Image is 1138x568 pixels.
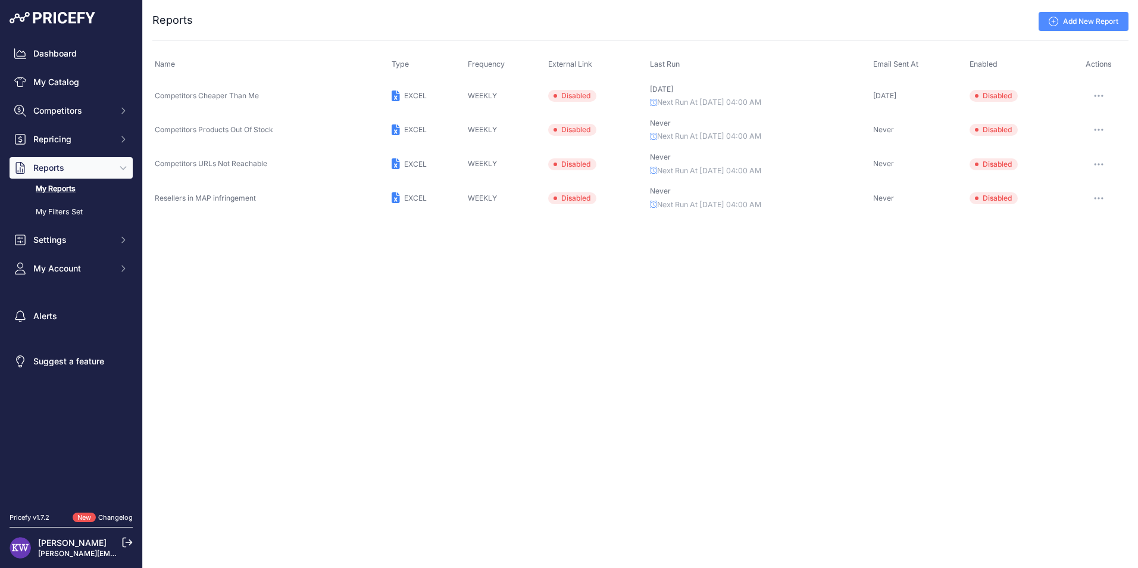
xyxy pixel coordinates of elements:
p: Next Run At [DATE] 04:00 AM [650,97,868,108]
button: Repricing [10,129,133,150]
span: EXCEL [404,125,427,134]
span: EXCEL [404,91,427,100]
span: Disabled [548,192,596,204]
button: Competitors [10,100,133,121]
span: My Account [33,263,111,274]
span: Type [392,60,409,68]
a: My Filters Set [10,202,133,223]
span: Disabled [970,192,1018,204]
span: Competitors Products Out Of Stock [155,125,273,134]
span: Never [650,152,671,161]
span: Frequency [468,60,505,68]
span: Never [650,118,671,127]
a: My Catalog [10,71,133,93]
p: Next Run At [DATE] 04:00 AM [650,166,868,177]
img: Pricefy Logo [10,12,95,24]
a: [PERSON_NAME][EMAIL_ADDRESS][DOMAIN_NAME] [38,549,221,558]
a: Dashboard [10,43,133,64]
span: Disabled [970,124,1018,136]
span: Email Sent At [873,60,918,68]
span: EXCEL [404,160,427,168]
a: Changelog [98,513,133,522]
span: Disabled [970,158,1018,170]
span: External Link [548,60,592,68]
span: Competitors URLs Not Reachable [155,159,267,168]
h2: Reports [152,12,193,29]
span: Disabled [548,90,596,102]
span: Actions [1086,60,1112,68]
button: Settings [10,229,133,251]
p: Next Run At [DATE] 04:00 AM [650,131,868,142]
span: Never [650,186,671,195]
span: Never [873,194,894,202]
span: Enabled [970,60,998,68]
button: My Account [10,258,133,279]
span: Settings [33,234,111,246]
span: EXCEL [404,194,427,202]
span: Reports [33,162,111,174]
a: Alerts [10,305,133,327]
span: Disabled [548,124,596,136]
span: Never [873,125,894,134]
span: New [73,513,96,523]
span: Competitors Cheaper Than Me [155,91,259,100]
span: Disabled [548,158,596,170]
span: Competitors [33,105,111,117]
span: Disabled [970,90,1018,102]
a: Add New Report [1039,12,1128,31]
div: Pricefy v1.7.2 [10,513,49,523]
span: WEEKLY [468,159,497,168]
span: WEEKLY [468,125,497,134]
p: Next Run At [DATE] 04:00 AM [650,199,868,211]
nav: Sidebar [10,43,133,498]
span: [DATE] [873,91,896,100]
a: Suggest a feature [10,351,133,372]
span: Resellers in MAP infringement [155,194,256,202]
span: WEEKLY [468,194,497,202]
span: Last Run [650,60,680,68]
span: [DATE] [650,85,673,93]
span: Never [873,159,894,168]
span: WEEKLY [468,91,497,100]
a: [PERSON_NAME] [38,538,107,548]
span: Name [155,60,175,68]
span: Repricing [33,133,111,145]
button: Reports [10,157,133,179]
a: My Reports [10,179,133,199]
